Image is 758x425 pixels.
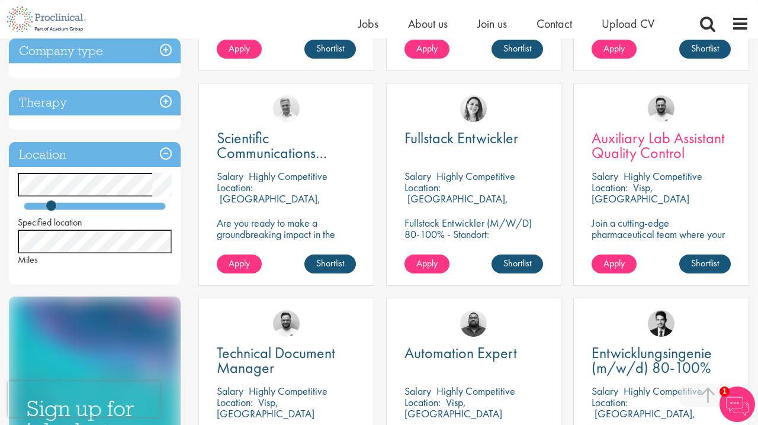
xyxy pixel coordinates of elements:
a: Shortlist [304,255,356,273]
span: Apply [603,42,625,54]
a: Apply [404,255,449,273]
p: Visp, [GEOGRAPHIC_DATA] [217,395,314,420]
p: Are you ready to make a groundbreaking impact in the world of biotechnology? Join a growing compa... [217,217,356,285]
span: Salary [404,169,431,183]
a: Apply [217,40,262,59]
span: Location: [217,395,253,409]
span: Technical Document Manager [217,343,335,378]
p: Highly Competitive [436,384,515,398]
span: Auxiliary Lab Assistant Quality Control [592,128,725,163]
h3: Company type [9,38,181,64]
iframe: reCAPTCHA [8,381,160,417]
span: 1 [720,387,730,397]
span: Automation Expert [404,343,517,363]
span: Specified location [18,216,82,228]
span: Location: [404,181,441,194]
p: [GEOGRAPHIC_DATA], [GEOGRAPHIC_DATA] [217,192,320,217]
a: Entwicklungsingenie (m/w/d) 80-100% [592,346,731,375]
img: Nur Ergiydiren [460,95,487,122]
span: Salary [592,169,618,183]
span: Fullstack Entwickler [404,128,518,148]
p: Join a cutting-edge pharmaceutical team where your precision and passion for quality will help sh... [592,217,731,273]
img: Chatbot [720,387,755,422]
a: About us [408,16,448,31]
a: Shortlist [304,40,356,59]
p: Highly Competitive [624,169,702,183]
a: Shortlist [492,255,543,273]
a: Auxiliary Lab Assistant Quality Control [592,131,731,160]
a: Apply [217,255,262,273]
span: Apply [229,257,250,269]
p: Highly Competitive [249,169,327,183]
h3: Location [9,142,181,168]
img: Ashley Bennett [460,310,487,337]
a: Apply [592,255,637,273]
a: Contact [537,16,572,31]
span: Location: [217,181,253,194]
span: Apply [603,257,625,269]
img: Emile De Beer [648,95,675,122]
a: Shortlist [679,255,731,273]
span: Scientific Communications Manager - Oncology [217,128,347,178]
p: [GEOGRAPHIC_DATA], [GEOGRAPHIC_DATA] [404,192,508,217]
span: Salary [404,384,431,398]
p: Highly Competitive [249,384,327,398]
p: Visp, [GEOGRAPHIC_DATA] [592,181,689,205]
span: Salary [217,384,243,398]
p: Fullstack Entwickler (M/W/D) 80-100% - Standort: [GEOGRAPHIC_DATA], [GEOGRAPHIC_DATA] - Arbeitsze... [404,217,544,285]
a: Automation Expert [404,346,544,360]
img: Thomas Wenig [648,310,675,337]
a: Apply [404,40,449,59]
a: Shortlist [679,40,731,59]
span: Miles [18,253,38,266]
span: Entwicklungsingenie (m/w/d) 80-100% [592,343,712,378]
img: Joshua Bye [273,95,300,122]
a: Apply [592,40,637,59]
p: Highly Competitive [624,384,702,398]
span: Location: [592,181,628,194]
span: Apply [416,257,438,269]
span: Location: [404,395,441,409]
h3: Therapy [9,90,181,115]
a: Upload CV [602,16,654,31]
p: Visp, [GEOGRAPHIC_DATA] [404,395,502,420]
a: Join us [477,16,507,31]
a: Shortlist [492,40,543,59]
span: Location: [592,395,628,409]
a: Jobs [358,16,378,31]
a: Fullstack Entwickler [404,131,544,146]
span: Salary [592,384,618,398]
a: Scientific Communications Manager - Oncology [217,131,356,160]
a: Technical Document Manager [217,346,356,375]
p: Highly Competitive [436,169,515,183]
img: Emile De Beer [273,310,300,337]
span: Salary [217,169,243,183]
span: Apply [229,42,250,54]
span: Apply [416,42,438,54]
